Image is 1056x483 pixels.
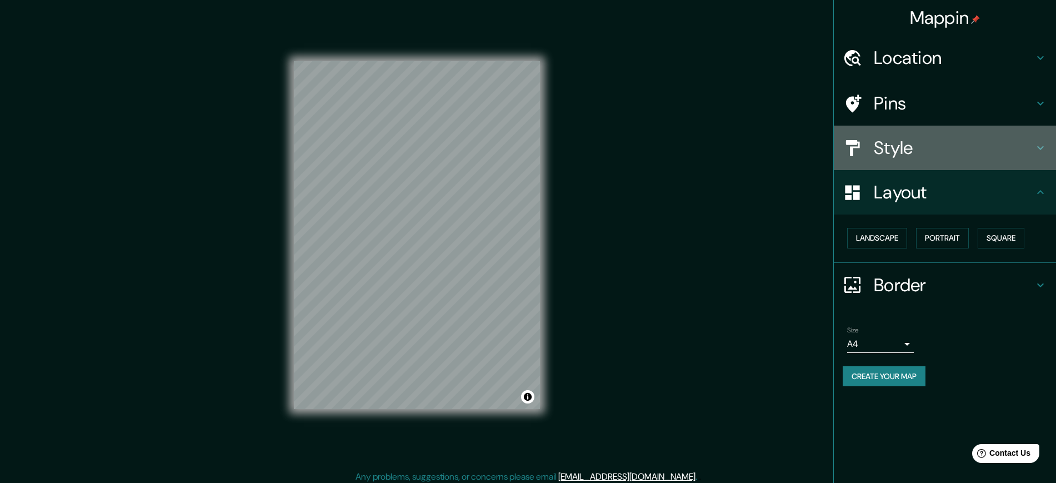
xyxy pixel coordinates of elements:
div: Border [834,263,1056,307]
div: A4 [847,335,914,353]
div: Style [834,126,1056,170]
div: Layout [834,170,1056,215]
h4: Layout [874,181,1034,203]
button: Portrait [916,228,969,248]
h4: Pins [874,92,1034,114]
h4: Border [874,274,1034,296]
canvas: Map [294,61,540,409]
button: Landscape [847,228,907,248]
h4: Mappin [910,7,980,29]
iframe: Help widget launcher [957,440,1044,471]
label: Size [847,325,859,335]
h4: Location [874,47,1034,69]
button: Create your map [843,366,925,387]
div: Location [834,36,1056,80]
h4: Style [874,137,1034,159]
a: [EMAIL_ADDRESS][DOMAIN_NAME] [558,471,695,482]
button: Square [978,228,1024,248]
img: pin-icon.png [971,15,980,24]
button: Toggle attribution [521,390,534,404]
div: Pins [834,81,1056,126]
